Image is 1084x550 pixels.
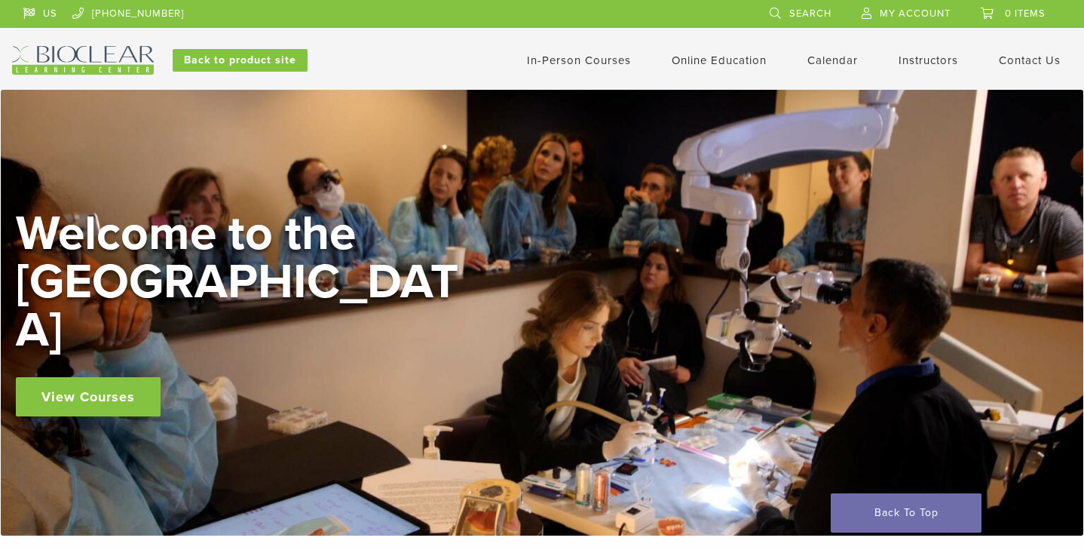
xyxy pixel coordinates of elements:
span: 0 items [1005,8,1046,20]
a: Back to product site [173,49,308,72]
img: Bioclear [12,46,154,75]
span: Search [789,8,831,20]
h2: Welcome to the [GEOGRAPHIC_DATA] [16,210,468,355]
a: In-Person Courses [527,54,631,67]
a: Contact Us [999,54,1061,67]
a: Back To Top [831,493,981,533]
a: Instructors [899,54,958,67]
a: Calendar [807,54,858,67]
span: My Account [880,8,951,20]
a: Online Education [672,54,767,67]
a: View Courses [16,377,161,416]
